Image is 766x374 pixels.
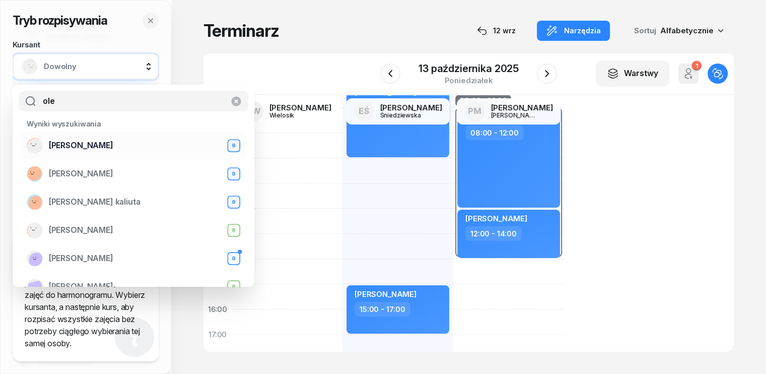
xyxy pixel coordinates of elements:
div: B [229,141,238,150]
div: B [229,169,238,178]
div: Wielosik [269,112,318,118]
div: Śniedziewska [380,112,429,118]
div: 12 wrz [477,25,516,37]
div: Tryb rozpisywania usprawnia proces dodawania kolejnych zajęć do harmonogramu. Wybierz kursanta, a... [25,246,147,349]
span: [PERSON_NAME] kaliuta [49,196,141,209]
div: 16:00 [203,297,232,322]
h2: Tryb rozpisywania [13,13,107,29]
span: [PERSON_NAME] [465,214,527,223]
input: Szukaj [19,91,248,112]
span: Alfabetycznie [660,26,714,35]
span: Narzędzia [564,25,601,37]
div: 08:00 - 12:00 [465,126,524,140]
a: PM[PERSON_NAME][PERSON_NAME] [457,98,561,124]
span: EŚ [359,107,369,115]
span: PM [468,107,481,115]
button: B [227,139,240,152]
button: 1 [678,64,699,84]
span: [PERSON_NAME] [355,289,416,299]
button: B [227,280,240,293]
div: 13 października 2025 [419,64,519,74]
h1: Terminarz [203,22,279,40]
div: B [229,198,238,206]
button: B [227,252,240,265]
span: Wyniki wyszukiwania [27,119,101,128]
button: B [227,196,240,209]
div: poniedziałek [419,77,519,84]
span: [PERSON_NAME] [49,252,113,265]
div: 17:00 [203,322,232,347]
div: [PERSON_NAME] [269,104,331,111]
span: [PERSON_NAME] [49,224,113,237]
div: 12:00 - 14:00 [465,226,522,241]
div: [PERSON_NAME] [491,104,553,111]
button: 12 wrz [468,21,525,41]
span: [PERSON_NAME] [49,139,113,152]
div: [PERSON_NAME] [491,112,539,118]
div: B [229,254,238,263]
button: Narzędzia [537,21,610,41]
div: B [229,226,238,234]
div: 18:00 [203,347,232,372]
span: [PERSON_NAME] [49,167,113,180]
button: Sortuj Alfabetycznie [622,20,734,41]
a: EŚ[PERSON_NAME]Śniedziewska [346,98,450,124]
button: Warstwy [596,60,669,87]
div: Warstwy [607,67,658,80]
div: [PERSON_NAME] [380,104,442,111]
div: 15:00 - 17:00 [355,302,410,317]
div: B [229,282,238,291]
span: Sortuj [634,24,658,37]
a: DW[PERSON_NAME]Wielosik [235,98,339,124]
span: Dowolny [44,60,150,73]
button: B [227,167,240,180]
div: 1 [691,61,701,71]
button: B [227,224,240,237]
span: [PERSON_NAME] [49,280,113,293]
